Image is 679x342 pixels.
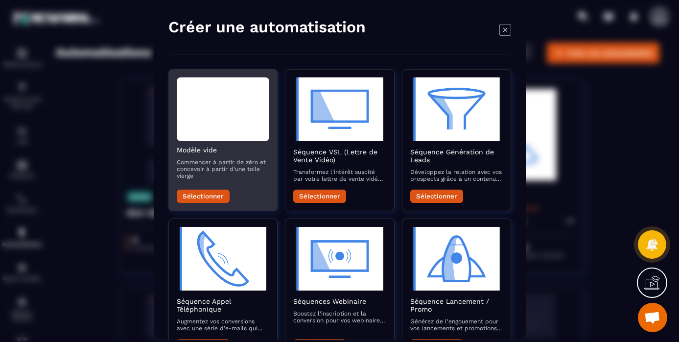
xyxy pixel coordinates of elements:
h2: Séquence Lancement / Promo [410,297,502,313]
h2: Modèle vide [177,146,269,154]
h2: Séquence Génération de Leads [410,148,502,164]
img: automation-objective-icon [293,77,386,141]
h4: Créer une automatisation [168,17,366,37]
h2: Séquences Webinaire [293,297,386,305]
img: automation-objective-icon [177,227,269,291]
p: Boostez l'inscription et la conversion pour vos webinaires avec des e-mails qui informent, rappel... [293,310,386,324]
img: automation-objective-icon [410,77,502,141]
button: Sélectionner [410,190,463,203]
button: Sélectionner [177,190,230,203]
img: automation-objective-icon [293,227,386,291]
div: Ouvrir le chat [638,303,667,332]
h2: Séquence VSL (Lettre de Vente Vidéo) [293,148,386,164]
p: Développez la relation avec vos prospects grâce à un contenu attractif qui les accompagne vers la... [410,169,502,182]
h2: Séquence Appel Téléphonique [177,297,269,313]
p: Commencer à partir de zéro et concevoir à partir d'une toile vierge [177,159,269,179]
p: Générez de l'engouement pour vos lancements et promotions avec une séquence d’e-mails captivante ... [410,318,502,332]
img: automation-objective-icon [410,227,502,291]
p: Transformez l'intérêt suscité par votre lettre de vente vidéo en actions concrètes avec des e-mai... [293,169,386,182]
p: Augmentez vos conversions avec une série d’e-mails qui préparent et suivent vos appels commerciaux [177,318,269,332]
button: Sélectionner [293,190,346,203]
